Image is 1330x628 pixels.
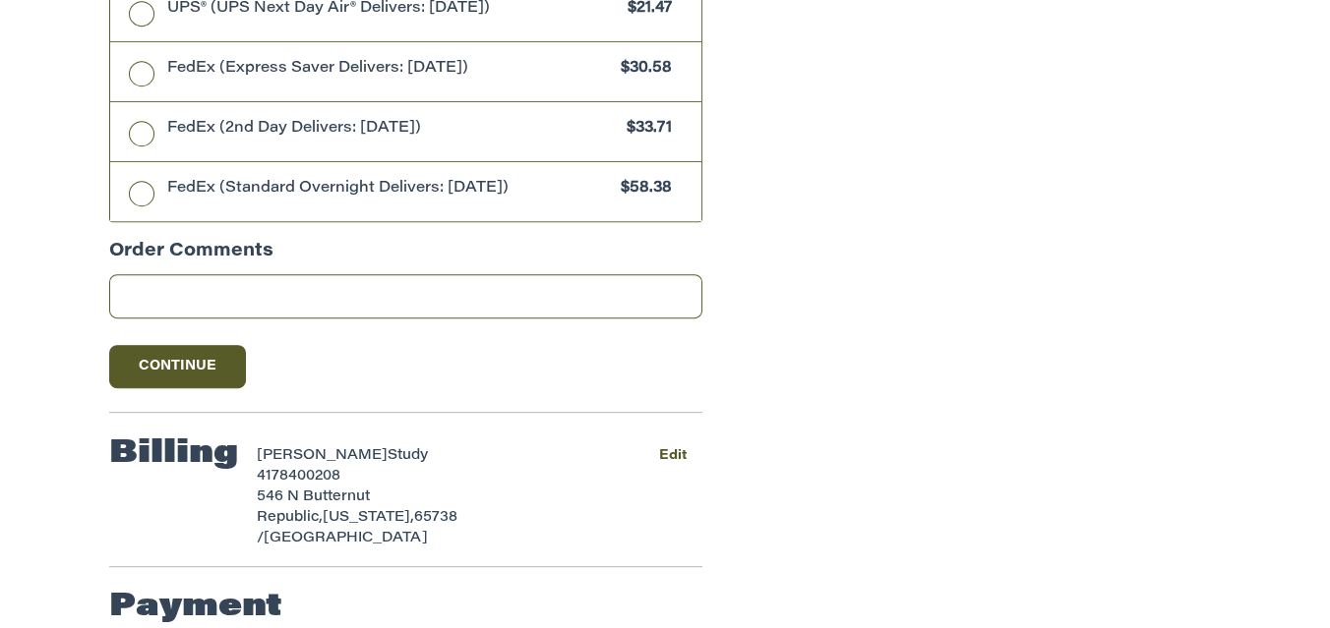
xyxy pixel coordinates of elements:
[612,178,673,200] span: $58.38
[167,58,612,81] span: FedEx (Express Saver Delivers: [DATE])
[612,58,673,81] span: $30.58
[257,449,388,463] span: [PERSON_NAME]
[388,449,428,463] span: Study
[109,434,238,474] h2: Billing
[109,345,247,388] button: Continue
[618,118,673,141] span: $33.71
[257,490,370,504] span: 546 N Butternut
[167,178,612,200] span: FedEx (Standard Overnight Delivers: [DATE])
[109,588,282,627] h2: Payment
[257,511,323,525] span: Republic,
[109,239,273,275] legend: Order Comments
[644,441,702,470] button: Edit
[264,532,428,545] span: [GEOGRAPHIC_DATA]
[323,511,414,525] span: [US_STATE],
[167,118,618,141] span: FedEx (2nd Day Delivers: [DATE])
[257,470,340,484] span: 4178400208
